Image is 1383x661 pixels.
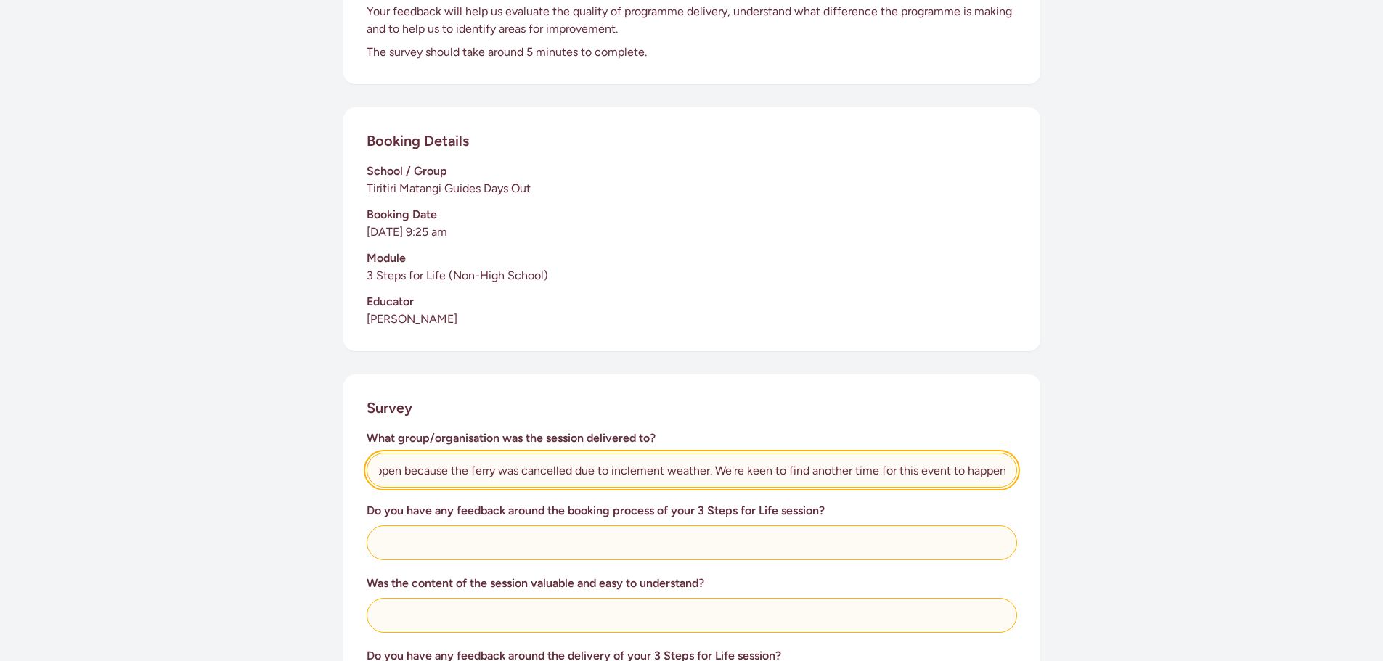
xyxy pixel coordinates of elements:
[367,180,1017,197] p: Tiritiri Matangi Guides Days Out
[367,398,412,418] h2: Survey
[367,223,1017,241] p: [DATE] 9:25 am
[367,293,1017,311] h3: Educator
[367,44,1017,61] p: The survey should take around 5 minutes to complete.
[367,575,1017,592] h3: Was the content of the session valuable and easy to understand?
[367,430,1017,447] h3: What group/organisation was the session delivered to?
[367,311,1017,328] p: [PERSON_NAME]
[367,267,1017,284] p: 3 Steps for Life (Non-High School)
[367,163,1017,180] h3: School / Group
[367,502,1017,520] h3: Do you have any feedback around the booking process of your 3 Steps for Life session?
[367,3,1017,38] p: Your feedback will help us evaluate the quality of programme delivery, understand what difference...
[367,206,1017,223] h3: Booking Date
[367,131,469,151] h2: Booking Details
[367,250,1017,267] h3: Module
